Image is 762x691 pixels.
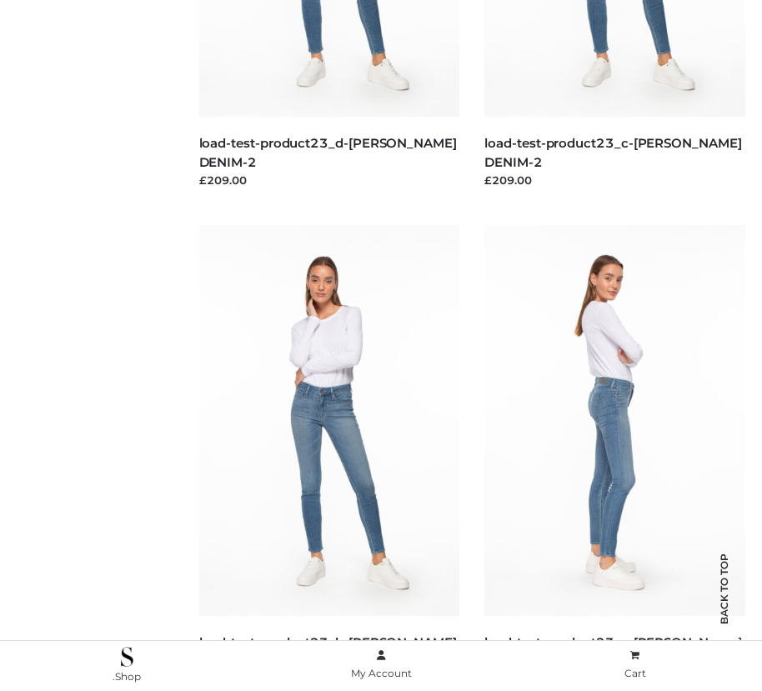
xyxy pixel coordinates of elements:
[484,634,741,669] a: load-test-product23_a-[PERSON_NAME] DENIM-2
[199,634,457,669] a: load-test-product23_b-[PERSON_NAME] DENIM-2
[199,135,457,170] a: load-test-product23_d-[PERSON_NAME] DENIM-2
[624,667,646,679] span: Cart
[484,135,741,170] a: load-test-product23_c-[PERSON_NAME] DENIM-2
[484,172,745,188] div: £209.00
[254,646,509,683] a: My Account
[508,646,762,683] a: Cart
[351,667,412,679] span: My Account
[121,647,133,667] img: .Shop
[199,172,460,188] div: £209.00
[704,583,745,624] span: Back to top
[113,670,141,683] span: .Shop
